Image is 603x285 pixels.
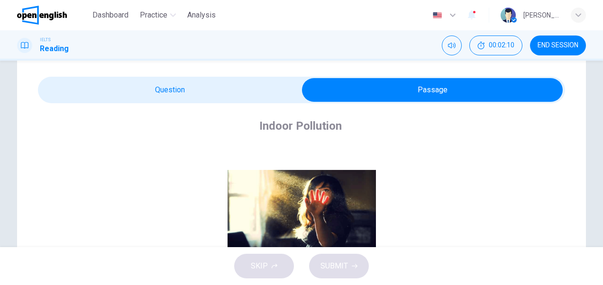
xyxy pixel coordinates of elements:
span: 00:02:10 [489,42,514,49]
div: Hide [469,36,522,55]
img: OpenEnglish logo [17,6,67,25]
h1: Reading [40,43,69,54]
button: Analysis [183,7,219,24]
button: Practice [136,7,180,24]
span: Analysis [187,9,216,21]
img: Profile picture [501,8,516,23]
span: Dashboard [92,9,128,21]
img: en [431,12,443,19]
button: 00:02:10 [469,36,522,55]
div: [PERSON_NAME] [523,9,559,21]
button: Dashboard [89,7,132,24]
div: Mute [442,36,462,55]
span: Practice [140,9,167,21]
a: OpenEnglish logo [17,6,89,25]
span: END SESSION [538,42,578,49]
span: IELTS [40,36,51,43]
h4: Indoor Pollution [259,118,342,134]
button: END SESSION [530,36,586,55]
